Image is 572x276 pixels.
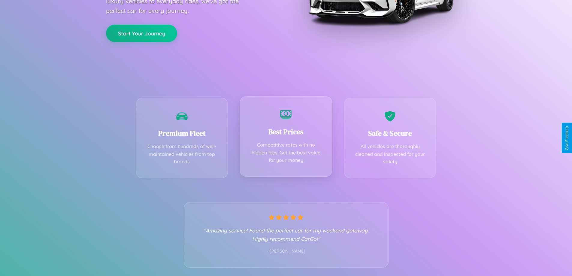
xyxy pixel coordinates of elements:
h3: Best Prices [249,127,323,137]
p: Competitive rates with no hidden fees. Get the best value for your money [249,141,323,164]
h3: Safe & Secure [353,128,427,138]
h3: Premium Fleet [145,128,219,138]
button: Start Your Journey [106,25,177,42]
p: Choose from hundreds of well-maintained vehicles from top brands [145,143,219,166]
p: All vehicles are thoroughly cleaned and inspected for your safety [353,143,427,166]
div: Give Feedback [565,126,569,150]
p: - [PERSON_NAME] [196,247,376,255]
p: "Amazing service! Found the perfect car for my weekend getaway. Highly recommend CarGo!" [196,226,376,243]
